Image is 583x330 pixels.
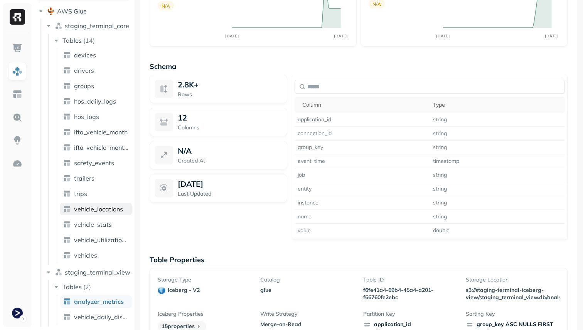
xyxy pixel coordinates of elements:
[63,313,71,321] img: table
[74,113,99,121] span: hos_logs
[63,236,71,244] img: table
[260,286,354,294] p: glue
[158,276,251,283] p: Storage Type
[150,62,568,71] p: Schema
[295,224,430,238] td: value
[57,7,87,15] span: AWS Glue
[466,310,559,318] p: Sorting Key
[334,34,348,38] tspan: [DATE]
[150,255,568,264] p: Table Properties
[260,310,354,318] p: Write Strategy
[178,80,199,89] p: 2.8K+
[430,224,565,238] td: double
[63,159,71,167] img: table
[60,188,132,200] a: trips
[430,196,565,210] td: string
[52,34,131,47] button: Tables(14)
[63,144,71,151] img: table
[60,126,132,138] a: ifta_vehicle_month
[12,66,22,76] img: Assets
[74,205,123,213] span: vehicle_locations
[45,266,131,278] button: staging_terminal_view
[74,190,87,198] span: trips
[372,1,381,7] p: N/A
[60,157,132,169] a: safety_events
[12,136,22,146] img: Insights
[430,141,565,154] td: string
[430,210,565,224] td: string
[52,281,131,293] button: Tables(2)
[63,113,71,121] img: table
[63,128,71,136] img: table
[63,221,71,228] img: table
[65,22,129,30] span: staging_terminal_core
[295,168,430,182] td: job
[12,89,22,99] img: Asset Explorer
[60,80,132,92] a: groups
[60,64,132,77] a: drivers
[436,34,450,38] tspan: [DATE]
[65,268,130,276] span: staging_terminal_view
[74,159,114,167] span: safety_events
[83,283,91,291] p: ( 2 )
[12,43,22,53] img: Dashboard
[60,95,132,107] a: hos_daily_logs
[162,3,170,9] p: N/A
[10,9,25,25] img: Ryft
[12,112,22,122] img: Query Explorer
[430,168,565,182] td: string
[60,311,132,323] a: vehicle_daily_distance
[74,144,129,151] span: ifta_vehicle_months
[63,298,71,305] img: table
[430,127,565,141] td: string
[466,286,581,301] p: s3://staging-terminal-iceberg-view/staging_terminal_view.db/analyzer_metrics
[295,196,430,210] td: instance
[63,251,71,259] img: table
[178,91,282,98] p: Rows
[74,298,124,305] span: analyzer_metrics
[60,295,132,308] a: analyzer_metrics
[363,286,457,301] p: f6fe41a4-69b4-45a4-a201-f66760fe2ebc
[433,101,562,109] div: Type
[178,146,192,156] p: N/A
[302,101,426,109] div: Column
[295,127,430,141] td: connection_id
[466,321,559,328] div: group_key ASC NULLS FIRST
[363,321,457,328] span: application_id
[430,113,565,127] td: string
[178,124,282,131] p: Columns
[60,49,132,61] a: devices
[60,172,132,184] a: trailers
[74,313,129,321] span: vehicle_daily_distance
[55,22,62,30] img: namespace
[74,82,94,90] span: groups
[430,182,565,196] td: string
[295,141,430,154] td: group_key
[466,276,559,283] p: Storage Location
[178,190,282,198] p: Last Updated
[47,7,55,15] img: root
[60,141,132,154] a: ifta_vehicle_months
[55,268,62,276] img: namespace
[295,182,430,196] td: entity
[74,51,96,59] span: devices
[63,82,71,90] img: table
[226,34,239,38] tspan: [DATE]
[295,210,430,224] td: name
[63,51,71,59] img: table
[168,286,200,294] p: iceberg - v2
[260,276,354,283] p: Catalog
[37,5,131,17] button: AWS Glue
[260,321,354,328] p: Merge-on-Read
[74,97,116,105] span: hos_daily_logs
[295,113,430,127] td: application_id
[363,310,457,318] p: Partition Key
[62,37,82,44] span: Tables
[178,179,203,189] p: [DATE]
[63,205,71,213] img: table
[363,276,457,283] p: Table ID
[45,20,131,32] button: staging_terminal_core
[178,113,187,122] p: 12
[12,308,23,318] img: Terminal Staging
[60,218,132,231] a: vehicle_stats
